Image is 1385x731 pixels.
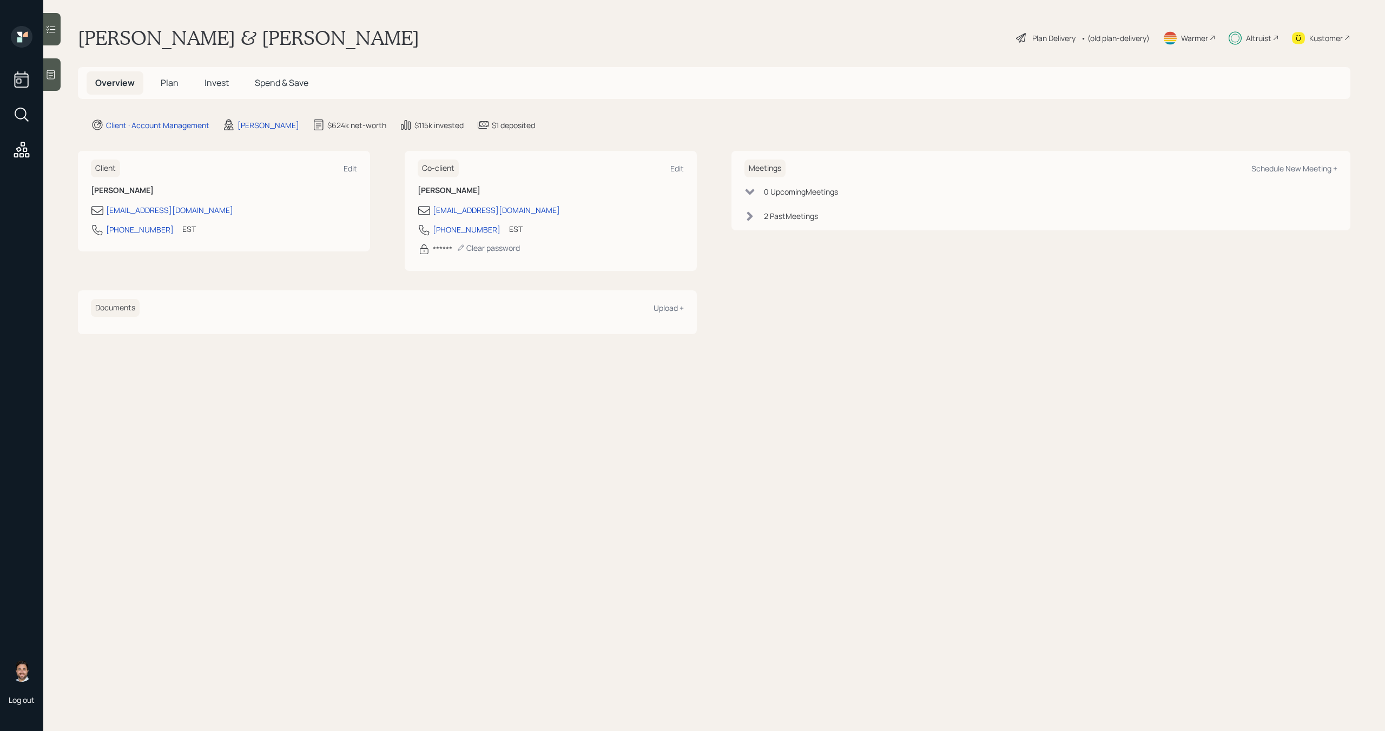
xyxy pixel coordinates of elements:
h6: Co-client [418,160,459,177]
div: Plan Delivery [1032,32,1076,44]
div: Upload + [654,303,684,313]
div: Edit [344,163,357,174]
div: $624k net-worth [327,119,386,131]
h6: Documents [91,299,140,317]
div: Client · Account Management [106,119,209,131]
div: $115k invested [414,119,464,131]
span: Overview [95,77,135,89]
div: Edit [670,163,684,174]
span: Invest [205,77,229,89]
div: Log out [9,695,35,705]
h1: [PERSON_NAME] & [PERSON_NAME] [78,26,419,50]
div: • (old plan-delivery) [1081,32,1150,44]
div: [PHONE_NUMBER] [106,224,174,235]
div: Warmer [1181,32,1208,44]
div: 0 Upcoming Meeting s [764,186,838,197]
h6: [PERSON_NAME] [418,186,684,195]
h6: [PERSON_NAME] [91,186,357,195]
div: [PHONE_NUMBER] [433,224,500,235]
div: Clear password [457,243,520,253]
div: [EMAIL_ADDRESS][DOMAIN_NAME] [433,204,560,216]
div: [PERSON_NAME] [238,119,299,131]
span: Spend & Save [255,77,308,89]
div: Schedule New Meeting + [1251,163,1337,174]
h6: Meetings [744,160,786,177]
h6: Client [91,160,120,177]
div: 2 Past Meeting s [764,210,818,222]
span: Plan [161,77,179,89]
div: EST [509,223,523,235]
div: [EMAIL_ADDRESS][DOMAIN_NAME] [106,204,233,216]
div: $1 deposited [492,119,535,131]
img: michael-russo-headshot.png [11,660,32,682]
div: Kustomer [1309,32,1343,44]
div: Altruist [1246,32,1271,44]
div: EST [182,223,196,235]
